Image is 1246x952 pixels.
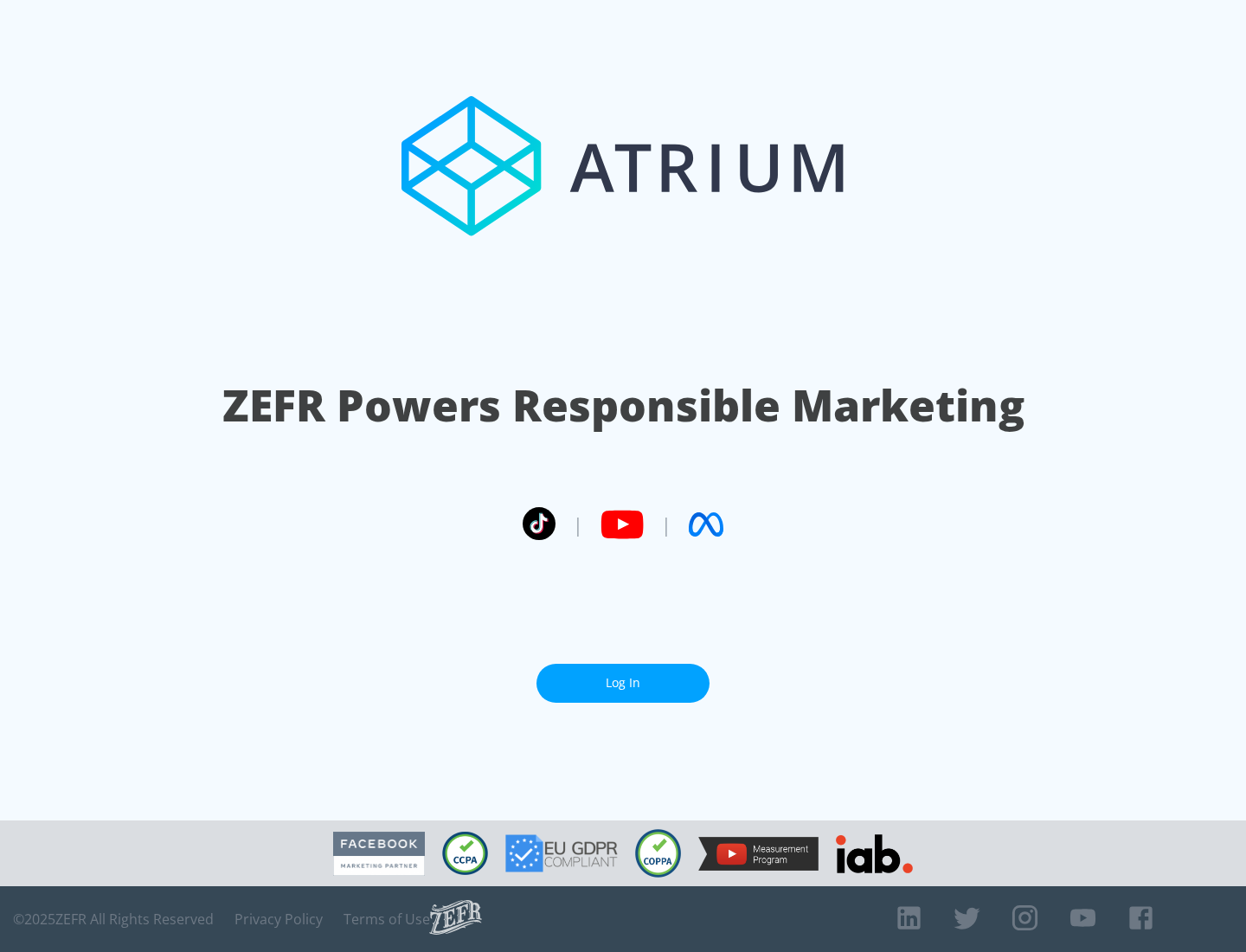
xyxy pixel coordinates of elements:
img: IAB [836,834,913,873]
img: GDPR Compliant [505,834,618,872]
span: | [573,511,583,537]
span: | [661,511,671,537]
h1: ZEFR Powers Responsible Marketing [222,376,1024,435]
img: Facebook Marketing Partner [333,832,425,876]
img: YouTube Measurement Program [698,837,819,871]
span: © 2025 ZEFR All Rights Reserved [13,910,214,928]
a: Terms of Use [344,910,430,928]
img: CCPA Compliant [442,832,488,875]
img: COPPA Compliant [635,829,681,878]
a: Log In [536,664,710,703]
a: Privacy Policy [234,910,323,928]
